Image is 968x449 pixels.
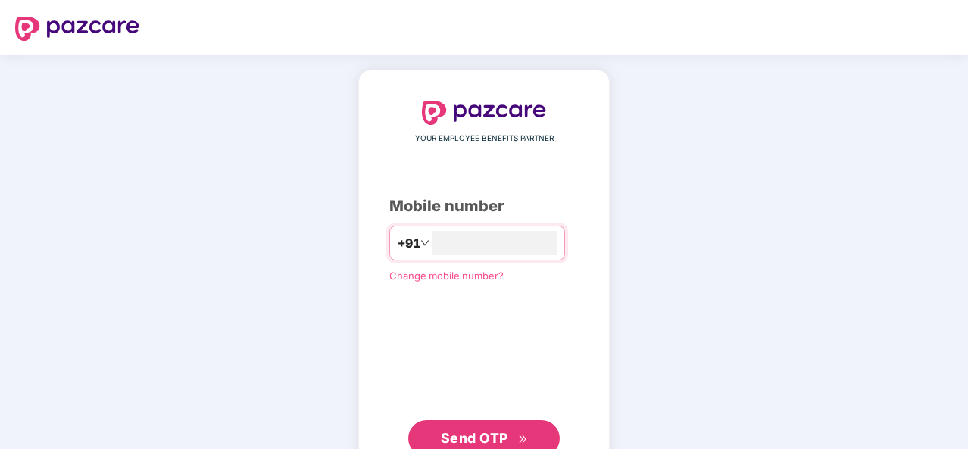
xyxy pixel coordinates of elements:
span: Send OTP [441,430,508,446]
img: logo [422,101,546,125]
span: double-right [518,435,528,444]
img: logo [15,17,139,41]
span: +91 [398,234,420,253]
span: down [420,239,429,248]
a: Change mobile number? [389,270,504,282]
span: YOUR EMPLOYEE BENEFITS PARTNER [415,133,554,145]
div: Mobile number [389,195,579,218]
